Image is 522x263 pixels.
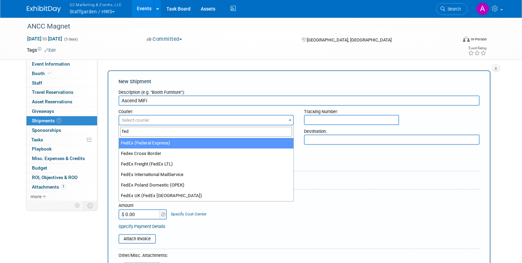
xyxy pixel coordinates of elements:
body: Rich Text Area. Press ALT-0 for help. [4,3,351,10]
span: to [41,36,48,41]
a: Asset Reservations [26,97,97,106]
span: Sponsorships [32,127,61,133]
td: Personalize Event Tab Strip [72,201,84,210]
div: Description (e.g. "Booth Furniture"): [119,86,480,95]
li: FedEx Freight (FedEx LTL) [119,159,294,170]
span: more [31,194,41,199]
div: Amount [119,203,168,209]
a: Booth [26,69,97,78]
span: Giveaways [32,108,54,114]
span: Travel Reservations [32,89,73,95]
i: Booth reservation complete [48,71,51,75]
a: Search [436,3,467,15]
span: Asset Reservations [32,99,72,104]
a: Attachments1 [26,182,97,192]
a: Budget [26,163,97,173]
a: Shipments1 [26,116,97,125]
img: Anna Lerner [476,2,489,15]
span: (3 days) [64,37,78,41]
li: FedEx (Federal Express) [119,138,294,148]
a: Sponsorships [26,126,97,135]
span: [GEOGRAPHIC_DATA], [GEOGRAPHIC_DATA] [307,37,392,42]
li: FedEx UK (FedEx [GEOGRAPHIC_DATA]) [119,191,294,201]
span: Booth [32,71,53,76]
div: In-Person [471,37,487,42]
span: Tasks [31,137,43,142]
div: Other/Misc. Attachments: [119,252,168,260]
a: ROI, Objectives & ROO [26,173,97,182]
div: Tracking Number: [304,106,480,115]
img: Format-Inperson.png [463,36,470,42]
a: more [26,192,97,201]
button: Committed [144,36,185,43]
span: 1 [56,118,61,123]
div: ANCC Magnet [25,20,448,33]
a: Staff [26,78,97,88]
img: ExhibitDay [27,6,61,13]
a: Giveaways [26,107,97,116]
span: Select courier [122,118,149,123]
div: Destination: [304,125,480,135]
span: Budget [32,165,47,171]
a: Travel Reservations [26,88,97,97]
a: Playbook [26,144,97,154]
span: ROI, Objectives & ROO [32,175,77,180]
a: Specify Payment Details [119,224,165,229]
input: Search... [120,127,292,137]
span: Staff [32,80,42,86]
li: FedEx International MailService [119,170,294,180]
div: Event Format [419,35,487,46]
a: Event Information [26,59,97,69]
li: FedEx Poland Domestic (OPEK) [119,180,294,191]
span: Playbook [32,146,52,152]
span: G2 Marketing & Events, LLC [70,1,122,8]
li: Fedex Cross Border [119,148,294,159]
div: Event Rating [468,47,486,50]
a: Specify Cost Center [171,212,206,216]
div: New Shipment [119,78,480,85]
span: [DATE] [DATE] [27,36,62,42]
a: Edit [44,48,56,53]
span: Misc. Expenses & Credits [32,156,85,161]
td: Toggle Event Tabs [83,201,97,210]
span: Attachments [32,184,66,190]
a: Misc. Expenses & Credits [26,154,97,163]
span: 1 [61,184,66,189]
a: Tasks [26,135,97,144]
span: Shipments [32,118,61,123]
td: Tags [27,47,56,53]
div: Cost: [119,195,480,201]
span: Search [445,6,461,12]
span: Event Information [32,61,70,67]
div: Courier: [119,106,294,115]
